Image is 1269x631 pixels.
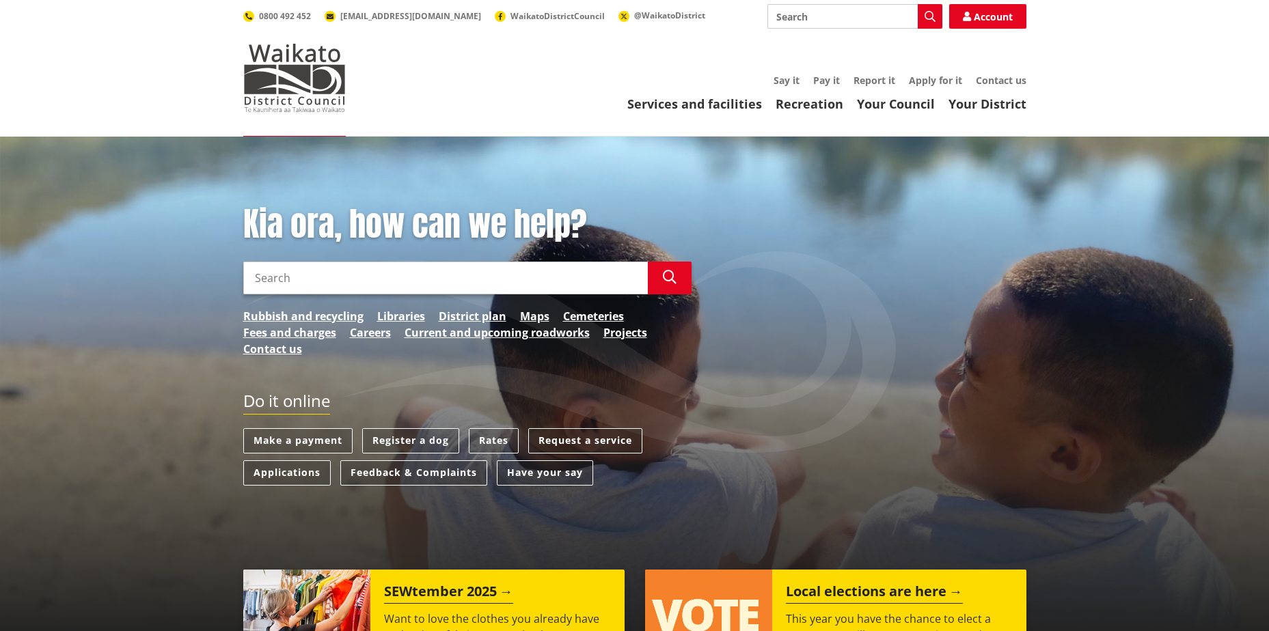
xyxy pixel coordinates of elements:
[563,308,624,324] a: Cemeteries
[949,96,1026,112] a: Your District
[243,324,336,341] a: Fees and charges
[813,74,840,87] a: Pay it
[243,44,346,112] img: Waikato District Council - Te Kaunihera aa Takiwaa o Waikato
[243,341,302,357] a: Contact us
[857,96,935,112] a: Your Council
[603,324,647,341] a: Projects
[618,10,705,21] a: @WaikatoDistrict
[350,324,391,341] a: Careers
[520,308,549,324] a: Maps
[439,308,506,324] a: District plan
[497,460,593,486] a: Have your say
[949,4,1026,29] a: Account
[469,428,519,453] a: Rates
[362,428,459,453] a: Register a dog
[243,460,331,486] a: Applications
[786,583,963,604] h2: Local elections are here
[634,10,705,21] span: @WaikatoDistrict
[340,10,481,22] span: [EMAIL_ADDRESS][DOMAIN_NAME]
[405,324,590,341] a: Current and upcoming roadworks
[243,262,648,294] input: Search input
[854,74,895,87] a: Report it
[774,74,800,87] a: Say it
[528,428,642,453] a: Request a service
[495,10,605,22] a: WaikatoDistrictCouncil
[243,205,692,244] h1: Kia ora, how can we help?
[325,10,481,22] a: [EMAIL_ADDRESS][DOMAIN_NAME]
[243,428,353,453] a: Make a payment
[976,74,1026,87] a: Contact us
[627,96,762,112] a: Services and facilities
[776,96,843,112] a: Recreation
[243,308,364,324] a: Rubbish and recycling
[510,10,605,22] span: WaikatoDistrictCouncil
[767,4,942,29] input: Search input
[909,74,962,87] a: Apply for it
[340,460,487,486] a: Feedback & Complaints
[243,391,330,415] h2: Do it online
[384,583,513,604] h2: SEWtember 2025
[259,10,311,22] span: 0800 492 452
[243,10,311,22] a: 0800 492 452
[377,308,425,324] a: Libraries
